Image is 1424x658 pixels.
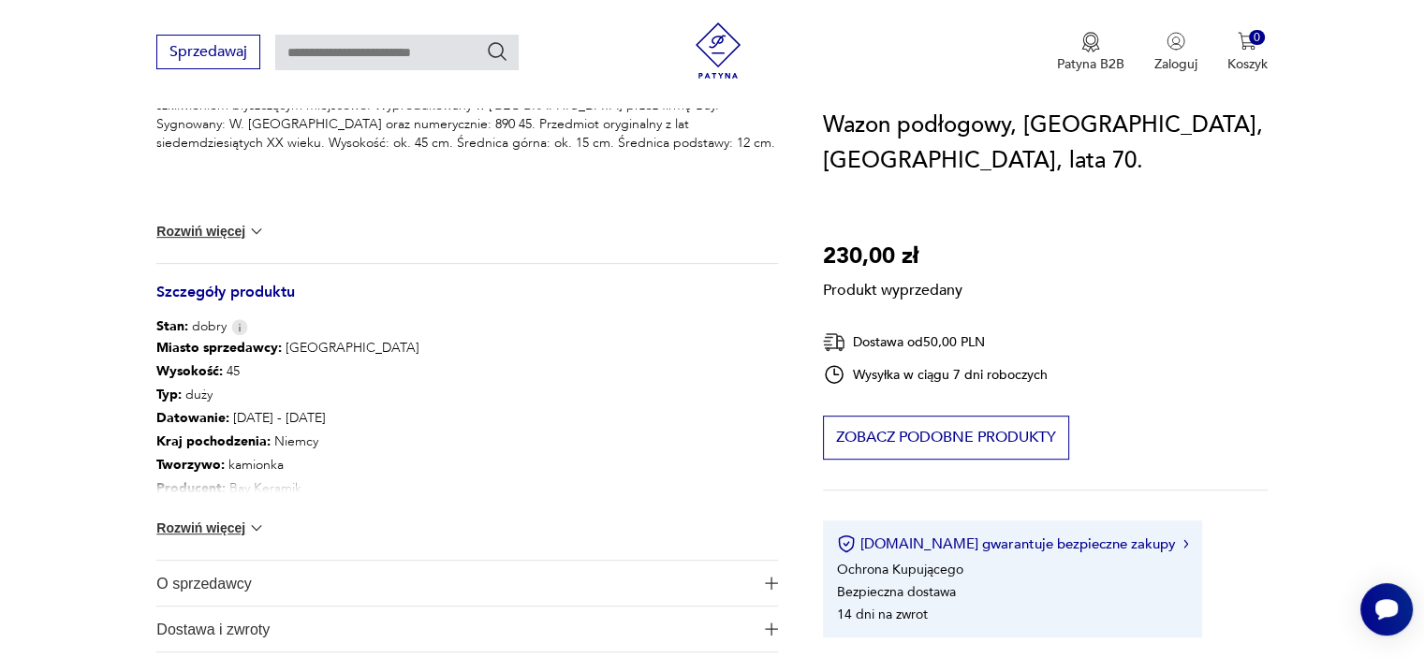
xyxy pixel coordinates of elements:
[156,339,282,357] b: Miasto sprzedawcy :
[837,606,928,623] li: 14 dni na zwrot
[823,416,1069,460] button: Zobacz podobne produkty
[823,274,962,300] p: Produkt wyprzedany
[823,330,1048,354] div: Dostawa od 50,00 PLN
[156,336,778,359] p: [GEOGRAPHIC_DATA]
[1249,30,1265,46] div: 0
[765,622,778,636] img: Ikona plusa
[823,239,962,274] p: 230,00 zł
[837,583,956,601] li: Bezpieczna dostawa
[156,607,778,651] button: Ikona plusaDostawa i zwroty
[1057,32,1124,73] button: Patyna B2B
[156,317,227,336] span: dobry
[156,78,778,153] p: Duży wazon ceramiczny tzw. podłogowy. Szkliwiony w kolorze głębokiego kobaltu z dekoracyjnym szkl...
[765,577,778,590] img: Ikona plusa
[156,456,225,474] b: Tworzywo :
[231,319,248,335] img: Info icon
[1238,32,1256,51] img: Ikona koszyka
[837,534,856,553] img: Ikona certyfikatu
[823,330,845,354] img: Ikona dostawy
[156,453,778,476] p: kamionka
[1167,32,1185,51] img: Ikonka użytkownika
[156,561,778,606] button: Ikona plusaO sprzedawcy
[1183,539,1189,548] img: Ikona strzałki w prawo
[1360,583,1413,636] iframe: Smartsupp widget button
[823,108,1268,179] h1: Wazon podłogowy, [GEOGRAPHIC_DATA], [GEOGRAPHIC_DATA], lata 70.
[156,35,260,69] button: Sprzedawaj
[156,47,260,60] a: Sprzedawaj
[1227,55,1268,73] p: Koszyk
[156,286,778,317] h3: Szczegóły produktu
[156,362,223,380] b: Wysokość :
[156,430,778,453] p: Niemcy
[1057,32,1124,73] a: Ikona medaluPatyna B2B
[247,519,266,537] img: chevron down
[156,476,778,500] p: Bay Keramik
[156,386,182,403] b: Typ :
[156,607,752,651] span: Dostawa i zwroty
[156,432,271,450] b: Kraj pochodzenia :
[156,561,752,606] span: O sprzedawcy
[156,383,778,406] p: duży
[247,222,266,241] img: chevron down
[156,222,265,241] button: Rozwiń więcej
[156,409,229,427] b: Datowanie :
[837,561,963,578] li: Ochrona Kupującego
[156,359,778,383] p: 45
[156,479,226,497] b: Producent :
[1081,32,1100,52] img: Ikona medalu
[823,363,1048,386] div: Wysyłka w ciągu 7 dni roboczych
[1154,32,1197,73] button: Zaloguj
[690,22,746,79] img: Patyna - sklep z meblami i dekoracjami vintage
[156,519,265,537] button: Rozwiń więcej
[1154,55,1197,73] p: Zaloguj
[1227,32,1268,73] button: 0Koszyk
[156,317,188,335] b: Stan:
[486,40,508,63] button: Szukaj
[837,534,1188,553] button: [DOMAIN_NAME] gwarantuje bezpieczne zakupy
[1057,55,1124,73] p: Patyna B2B
[156,406,778,430] p: [DATE] - [DATE]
